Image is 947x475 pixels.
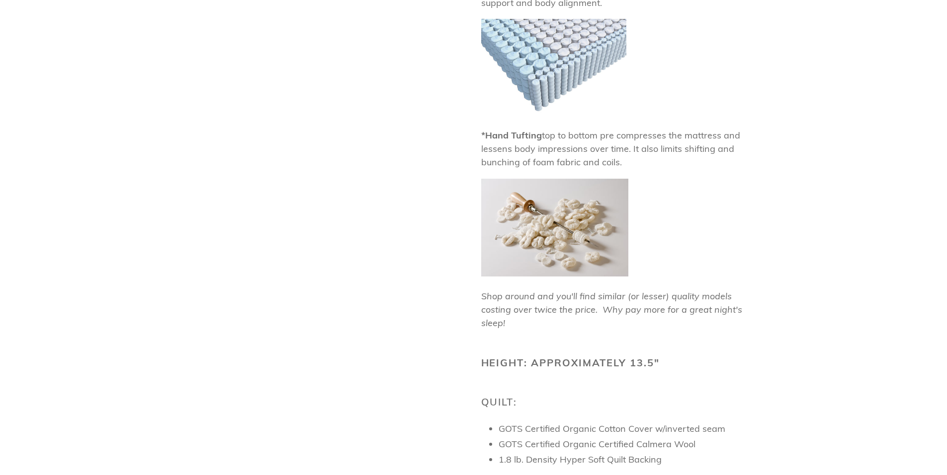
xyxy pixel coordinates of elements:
[481,290,742,329] span: Shop around and you'll find similar (or lesser) quality models costing over twice the price. Why ...
[499,423,725,434] span: GOTS Certified Organic Cotton Cover w/inverted seam
[499,453,745,466] p: 1.8 lb. Density Hyper Soft Quilt Backing
[481,356,660,369] b: Height: Approximately 13.5"
[481,130,542,141] strong: *Hand Tufting
[481,396,745,408] h2: Quilt:
[499,437,745,451] p: GOTS Certified Organic Certified Calmera Wool
[481,129,745,169] p: top to bottom pre compresses the mattress and lessens body impressions over time. It also limits ...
